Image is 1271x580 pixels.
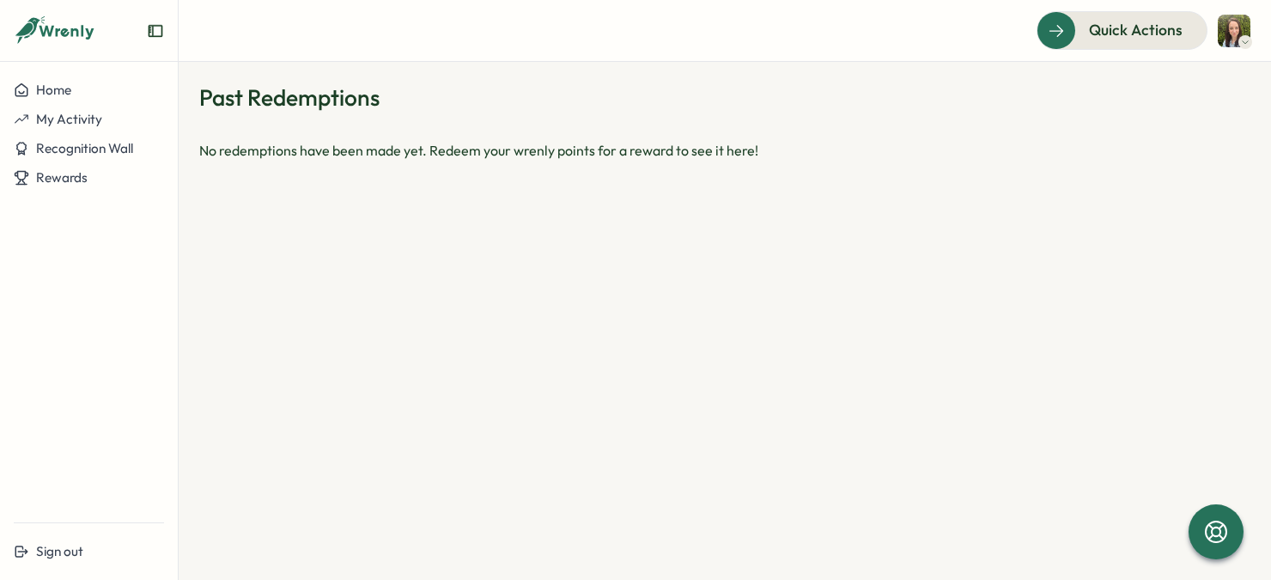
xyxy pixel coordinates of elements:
span: Rewards [36,169,88,186]
span: Home [36,82,71,98]
span: My Activity [36,111,102,127]
span: Recognition Wall [36,140,133,156]
p: Past Redemptions [199,82,1250,113]
button: Quick Actions [1037,11,1207,49]
span: Sign out [36,543,83,559]
button: Expand sidebar [147,22,164,40]
img: Jacqueline Misling [1218,15,1250,47]
p: No redemptions have been made yet. Redeem your wrenly points for a reward to see it here! [199,140,1250,162]
span: Quick Actions [1089,19,1183,41]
